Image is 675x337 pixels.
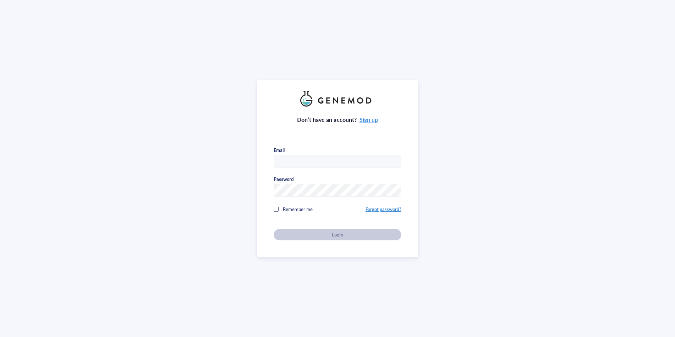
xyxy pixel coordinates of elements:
[283,206,313,212] span: Remember me
[366,206,401,212] a: Forgot password?
[274,176,294,182] div: Password
[359,115,378,124] a: Sign up
[300,91,375,107] img: genemod_logo_light-BcqUzbGq.png
[274,147,285,153] div: Email
[297,115,378,124] div: Don’t have an account?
